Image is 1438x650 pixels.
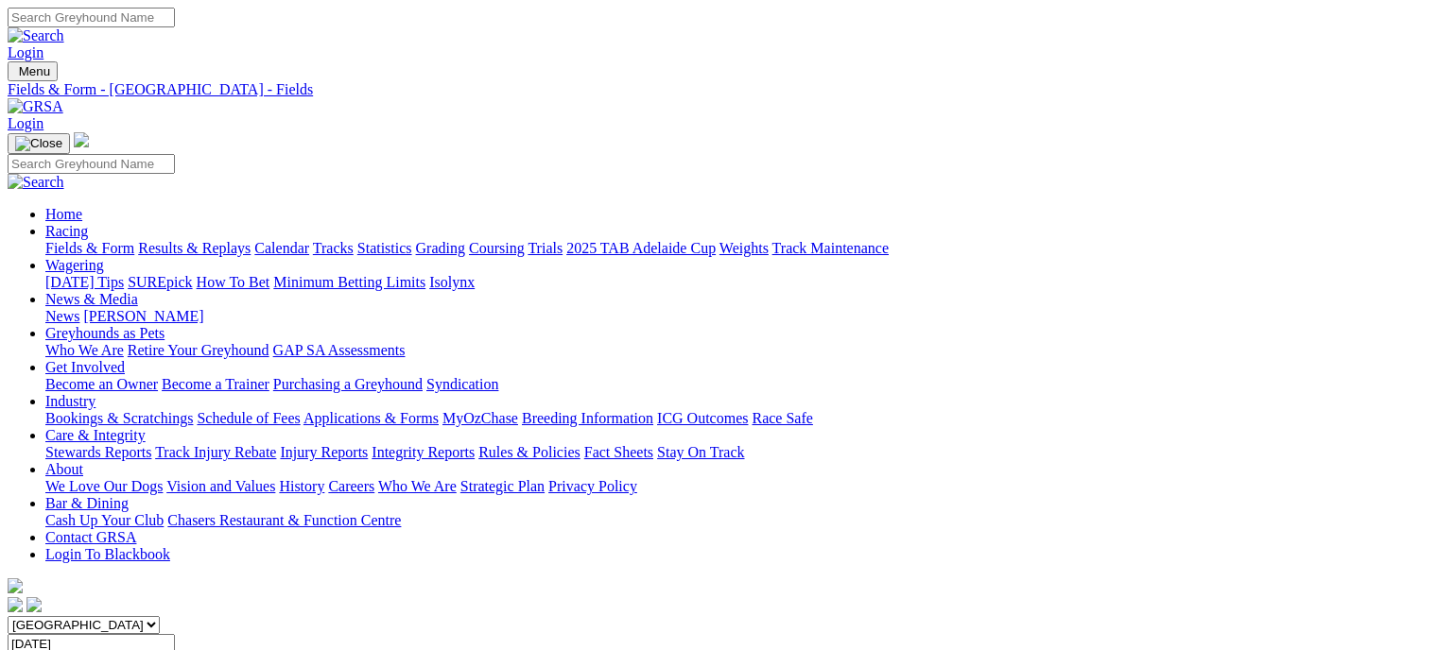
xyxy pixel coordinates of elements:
img: Search [8,27,64,44]
a: [DATE] Tips [45,274,124,290]
a: History [279,478,324,494]
div: Industry [45,410,1430,427]
a: Care & Integrity [45,427,146,443]
a: Cash Up Your Club [45,512,164,528]
a: Applications & Forms [303,410,439,426]
a: Login To Blackbook [45,546,170,562]
a: Syndication [426,376,498,392]
button: Toggle navigation [8,133,70,154]
a: Purchasing a Greyhound [273,376,423,392]
a: Vision and Values [166,478,275,494]
a: Schedule of Fees [197,410,300,426]
img: facebook.svg [8,597,23,612]
a: News & Media [45,291,138,307]
a: About [45,461,83,477]
a: Tracks [313,240,354,256]
div: News & Media [45,308,1430,325]
a: News [45,308,79,324]
a: Industry [45,393,95,409]
a: Who We Are [45,342,124,358]
a: Stewards Reports [45,444,151,460]
div: Greyhounds as Pets [45,342,1430,359]
img: Search [8,174,64,191]
span: Menu [19,64,50,78]
a: Weights [719,240,769,256]
a: Track Maintenance [772,240,889,256]
input: Search [8,154,175,174]
img: GRSA [8,98,63,115]
a: Race Safe [752,410,812,426]
a: SUREpick [128,274,192,290]
a: Get Involved [45,359,125,375]
a: Home [45,206,82,222]
a: [PERSON_NAME] [83,308,203,324]
a: Bar & Dining [45,495,129,511]
a: Wagering [45,257,104,273]
a: Breeding Information [522,410,653,426]
img: logo-grsa-white.png [8,578,23,593]
a: Fields & Form - [GEOGRAPHIC_DATA] - Fields [8,81,1430,98]
a: We Love Our Dogs [45,478,163,494]
a: Rules & Policies [478,444,580,460]
a: Calendar [254,240,309,256]
a: Retire Your Greyhound [128,342,269,358]
a: MyOzChase [442,410,518,426]
a: Integrity Reports [372,444,475,460]
button: Toggle navigation [8,61,58,81]
div: Care & Integrity [45,444,1430,461]
div: Wagering [45,274,1430,291]
a: Who We Are [378,478,457,494]
a: Privacy Policy [548,478,637,494]
div: Get Involved [45,376,1430,393]
a: Minimum Betting Limits [273,274,425,290]
a: Strategic Plan [460,478,545,494]
a: Statistics [357,240,412,256]
a: Injury Reports [280,444,368,460]
a: Isolynx [429,274,475,290]
a: Stay On Track [657,444,744,460]
img: Close [15,136,62,151]
a: Careers [328,478,374,494]
div: Bar & Dining [45,512,1430,529]
a: Login [8,44,43,60]
div: About [45,478,1430,495]
a: How To Bet [197,274,270,290]
img: logo-grsa-white.png [74,132,89,147]
input: Search [8,8,175,27]
a: Trials [528,240,563,256]
a: Chasers Restaurant & Function Centre [167,512,401,528]
a: Bookings & Scratchings [45,410,193,426]
a: Coursing [469,240,525,256]
a: Greyhounds as Pets [45,325,165,341]
a: Become an Owner [45,376,158,392]
a: Fact Sheets [584,444,653,460]
a: Racing [45,223,88,239]
a: Login [8,115,43,131]
a: Results & Replays [138,240,251,256]
a: Grading [416,240,465,256]
img: twitter.svg [26,597,42,612]
a: Become a Trainer [162,376,269,392]
a: Track Injury Rebate [155,444,276,460]
a: GAP SA Assessments [273,342,406,358]
a: 2025 TAB Adelaide Cup [566,240,716,256]
a: Fields & Form [45,240,134,256]
div: Racing [45,240,1430,257]
a: ICG Outcomes [657,410,748,426]
a: Contact GRSA [45,529,136,545]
